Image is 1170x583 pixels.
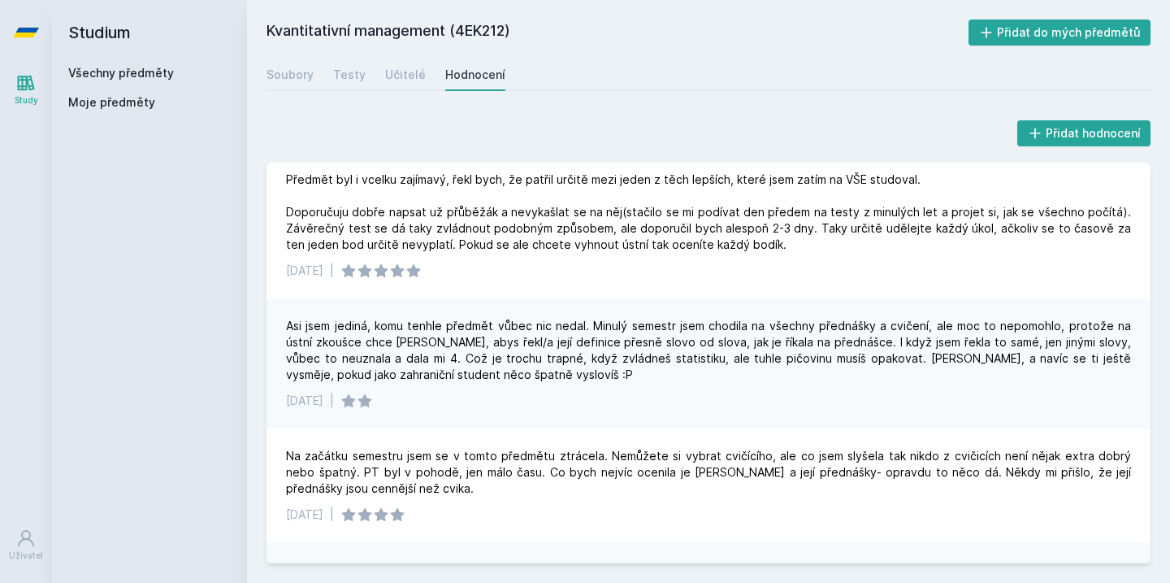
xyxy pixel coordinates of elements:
[1017,120,1151,146] button: Přidat hodnocení
[286,507,323,523] div: [DATE]
[286,448,1131,497] div: Na začátku semestru jsem se v tomto předmětu ztrácela. Nemůžete si vybrat cvičícího, ale co jsem ...
[3,520,49,570] a: Uživatel
[68,94,155,111] span: Moje předměty
[286,263,323,279] div: [DATE]
[445,67,505,83] div: Hodnocení
[333,59,366,91] a: Testy
[266,20,968,46] h2: Kvantitativní management (4EK212)
[445,59,505,91] a: Hodnocení
[968,20,1151,46] button: Přidat do mých předmětů
[286,318,1131,383] div: Asi jsem jediná, komu tenhle předmět vůbec nic nedal. Minulý semestr jsem chodila na všechny před...
[9,550,43,562] div: Uživatel
[286,172,1131,253] div: Předmět byl i vcelku zajímavý, řekl bych, že patřil určitě mezi jeden z těch lepších, které jsem ...
[385,59,426,91] a: Učitelé
[266,59,314,91] a: Soubory
[68,66,174,80] a: Všechny předměty
[266,67,314,83] div: Soubory
[333,67,366,83] div: Testy
[330,263,334,279] div: |
[385,67,426,83] div: Učitelé
[330,393,334,409] div: |
[330,507,334,523] div: |
[15,94,38,107] div: Study
[286,393,323,409] div: [DATE]
[3,65,49,115] a: Study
